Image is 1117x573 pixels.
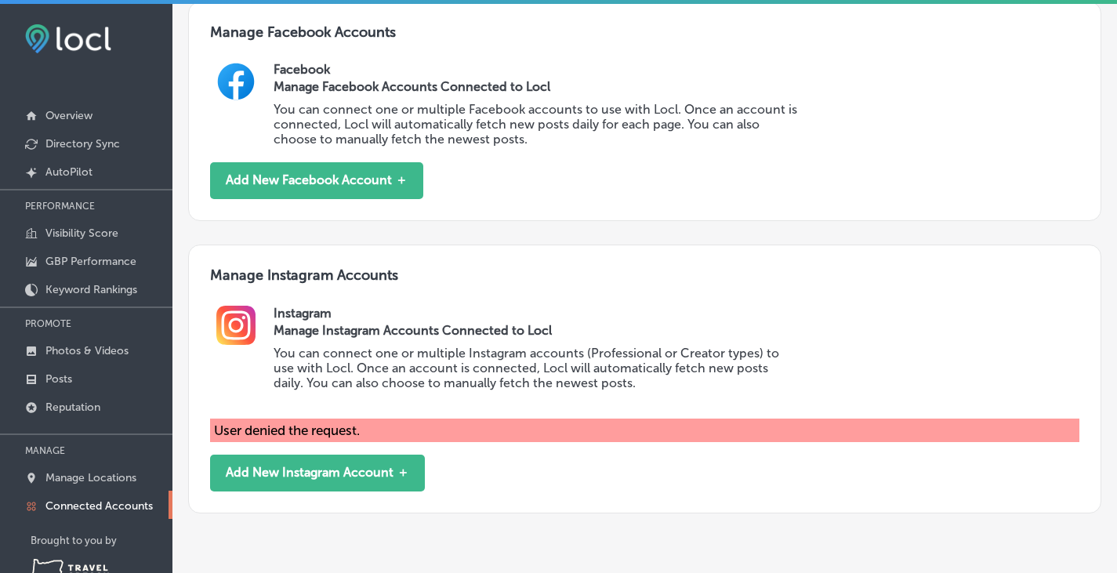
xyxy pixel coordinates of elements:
[45,471,136,484] p: Manage Locations
[274,102,797,147] p: You can connect one or multiple Facebook accounts to use with Locl. Once an account is connected,...
[274,346,797,390] p: You can connect one or multiple Instagram accounts (Professional or Creator types) to use with Lo...
[45,227,118,240] p: Visibility Score
[45,372,72,386] p: Posts
[45,499,153,513] p: Connected Accounts
[210,24,1079,62] h3: Manage Facebook Accounts
[45,401,100,414] p: Reputation
[210,419,1079,442] div: User denied the request.
[45,165,92,179] p: AutoPilot
[25,24,111,53] img: fda3e92497d09a02dc62c9cd864e3231.png
[210,455,425,491] button: Add New Instagram Account ＋
[45,109,92,122] p: Overview
[45,255,136,268] p: GBP Performance
[31,535,172,546] p: Brought to you by
[45,137,120,151] p: Directory Sync
[274,79,797,94] h3: Manage Facebook Accounts Connected to Locl
[274,306,1079,321] h2: Instagram
[210,267,1079,305] h3: Manage Instagram Accounts
[274,323,797,338] h3: Manage Instagram Accounts Connected to Locl
[274,62,1079,77] h2: Facebook
[45,283,137,296] p: Keyword Rankings
[45,344,129,357] p: Photos & Videos
[210,162,423,199] button: Add New Facebook Account ＋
